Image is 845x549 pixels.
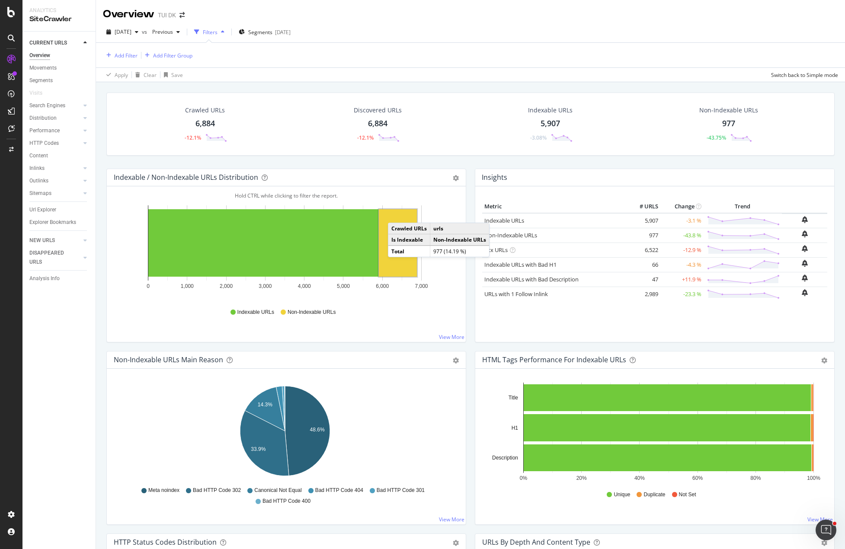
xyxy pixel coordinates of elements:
[357,134,374,141] div: -12.1%
[29,64,90,73] a: Movements
[29,76,53,85] div: Segments
[29,236,55,245] div: NEW URLS
[114,538,217,546] div: HTTP Status Codes Distribution
[626,213,660,228] td: 5,907
[29,205,56,214] div: Url Explorer
[275,29,291,36] div: [DATE]
[484,246,508,254] a: 2xx URLs
[679,491,696,498] span: Not Set
[29,64,57,73] div: Movements
[660,287,704,301] td: -23.3 %
[692,475,703,481] text: 60%
[171,71,183,79] div: Save
[29,249,81,267] a: DISAPPEARED URLS
[376,283,389,289] text: 6,000
[482,538,590,546] div: URLs by Depth and Content Type
[193,487,241,494] span: Bad HTTP Code 302
[430,223,490,234] td: urls
[195,118,215,129] div: 6,884
[29,176,81,185] a: Outlinks
[248,29,272,36] span: Segments
[185,134,201,141] div: -12.1%
[29,126,60,135] div: Performance
[660,213,704,228] td: -3.1 %
[29,89,42,98] div: Visits
[158,11,176,19] div: TUI DK
[802,260,808,267] div: bell-plus
[704,200,782,213] th: Trend
[29,151,90,160] a: Content
[142,28,149,35] span: vs
[115,71,128,79] div: Apply
[29,274,60,283] div: Analysis Info
[29,101,65,110] div: Search Engines
[509,395,519,401] text: Title
[114,200,456,300] svg: A chart.
[482,383,824,483] div: A chart.
[29,151,48,160] div: Content
[29,139,59,148] div: HTTP Codes
[771,71,838,79] div: Switch back to Simple mode
[258,402,272,408] text: 14.3%
[614,491,630,498] span: Unique
[415,283,428,289] text: 7,000
[237,309,274,316] span: Indexable URLs
[430,234,490,246] td: Non-Indexable URLs
[160,68,183,82] button: Save
[29,176,48,185] div: Outlinks
[626,257,660,272] td: 66
[816,520,836,540] iframe: Intercom live chat
[191,25,228,39] button: Filters
[29,189,51,198] div: Sitemaps
[368,118,387,129] div: 6,884
[484,261,557,268] a: Indexable URLs with Bad H1
[251,446,266,452] text: 33.9%
[29,139,81,148] a: HTTP Codes
[484,275,579,283] a: Indexable URLs with Bad Description
[29,51,90,60] a: Overview
[576,475,587,481] text: 20%
[29,14,89,24] div: SiteCrawler
[626,228,660,243] td: 977
[484,290,548,298] a: URLs with 1 Follow Inlink
[153,52,192,59] div: Add Filter Group
[29,38,67,48] div: CURRENT URLS
[626,200,660,213] th: # URLS
[29,7,89,14] div: Analytics
[430,246,490,257] td: 977 (14.19 %)
[262,498,310,505] span: Bad HTTP Code 400
[439,333,464,341] a: View More
[722,118,735,129] div: 977
[626,287,660,301] td: 2,989
[29,51,50,60] div: Overview
[453,175,459,181] div: gear
[520,475,528,481] text: 0%
[29,205,90,214] a: Url Explorer
[29,164,81,173] a: Inlinks
[634,475,645,481] text: 40%
[821,540,827,546] div: gear
[29,38,81,48] a: CURRENT URLS
[179,12,185,18] div: arrow-right-arrow-left
[103,50,138,61] button: Add Filter
[147,283,150,289] text: 0
[29,89,51,98] a: Visits
[802,289,808,296] div: bell-plus
[388,246,430,257] td: Total
[181,283,194,289] text: 1,000
[29,236,81,245] a: NEW URLS
[254,487,301,494] span: Canonical Not Equal
[482,355,626,364] div: HTML Tags Performance for Indexable URLs
[660,243,704,257] td: -12.9 %
[530,134,547,141] div: -3.08%
[821,357,827,364] div: gear
[141,50,192,61] button: Add Filter Group
[699,106,758,115] div: Non-Indexable URLs
[315,487,363,494] span: Bad HTTP Code 404
[29,218,76,227] div: Explorer Bookmarks
[29,114,81,123] a: Distribution
[541,118,560,129] div: 5,907
[132,68,157,82] button: Clear
[114,383,456,483] svg: A chart.
[288,309,336,316] span: Non-Indexable URLs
